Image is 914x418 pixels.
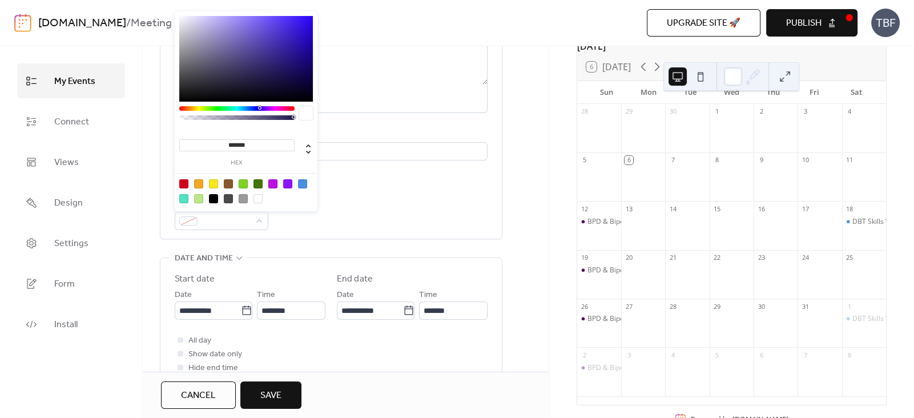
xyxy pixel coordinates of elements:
div: 28 [669,302,677,311]
div: 9 [757,156,766,164]
a: Form [17,266,125,301]
div: 6 [625,156,633,164]
div: #F5A623 [194,179,203,188]
div: 21 [669,254,677,262]
span: Show date only [188,348,242,361]
a: Install [17,307,125,341]
div: 10 [801,156,810,164]
div: 20 [625,254,633,262]
div: 26 [581,302,589,311]
div: #000000 [209,194,218,203]
div: Wed [711,81,752,104]
div: #BD10E0 [268,179,277,188]
span: My Events [54,73,95,90]
div: DBT Skills Workshop [842,314,886,324]
span: Views [54,154,79,171]
span: Install [54,316,78,333]
button: Upgrade site 🚀 [647,9,760,37]
img: logo [14,14,31,32]
div: #B8E986 [194,194,203,203]
div: 24 [801,254,810,262]
button: Save [240,381,301,409]
div: 16 [757,204,766,213]
button: Cancel [161,381,236,409]
span: Form [54,275,75,293]
div: BPD & Bipolar Support Group [587,314,681,324]
div: 5 [581,156,589,164]
div: 1 [713,107,722,116]
div: 17 [801,204,810,213]
div: End date [337,272,373,286]
div: #D0021B [179,179,188,188]
div: 25 [845,254,854,262]
a: [DOMAIN_NAME] [38,13,126,34]
div: 7 [669,156,677,164]
div: 23 [757,254,766,262]
a: Views [17,144,125,179]
span: Date [175,288,192,302]
div: #9B9B9B [239,194,248,203]
div: #8B572A [224,179,233,188]
div: Tue [669,81,711,104]
button: Publish [766,9,857,37]
div: 2 [757,107,766,116]
div: 2 [581,351,589,359]
div: BPD & Bipolar Support Group [577,266,621,275]
b: Meeting Schedule [131,13,220,34]
label: hex [179,160,295,166]
div: 29 [713,302,722,311]
span: Date and time [175,252,233,266]
div: 19 [581,254,589,262]
a: My Events [17,63,125,98]
div: TBF [871,9,900,37]
div: #417505 [253,179,263,188]
div: 5 [713,351,722,359]
div: Sat [835,81,877,104]
div: #4A90E2 [298,179,307,188]
div: 12 [581,204,589,213]
a: Design [17,185,125,220]
span: Upgrade site 🚀 [667,17,740,30]
div: DBT Skills Workshop [842,217,886,227]
div: 8 [845,351,854,359]
div: BPD & Bipolar Support Group [577,217,621,227]
div: 31 [801,302,810,311]
div: Sun [586,81,628,104]
div: 27 [625,302,633,311]
div: 28 [581,107,589,116]
span: Connect [54,113,89,131]
a: Connect [17,104,125,139]
div: #9013FE [283,179,292,188]
div: 4 [669,351,677,359]
div: 30 [669,107,677,116]
div: #4A4A4A [224,194,233,203]
div: 1 [845,302,854,311]
div: 3 [625,351,633,359]
span: Save [260,389,281,403]
span: Date [337,288,354,302]
div: BPD & Bipolar Support Group [587,217,681,227]
div: BPD & Bipolar Support Group [577,363,621,373]
b: / [126,13,131,34]
div: 13 [625,204,633,213]
div: #FFFFFF [253,194,263,203]
div: #50E3C2 [179,194,188,203]
span: Hide end time [188,361,238,375]
div: 8 [713,156,722,164]
div: #7ED321 [239,179,248,188]
div: [DATE] [577,39,886,53]
div: #F8E71C [209,179,218,188]
div: 22 [713,254,722,262]
div: 29 [625,107,633,116]
div: 4 [845,107,854,116]
span: Cancel [181,389,216,403]
div: Mon [627,81,669,104]
div: 6 [757,351,766,359]
span: Publish [786,17,822,30]
div: 15 [713,204,722,213]
span: Settings [54,235,88,252]
div: 7 [801,351,810,359]
span: Time [257,288,275,302]
div: Start date [175,272,215,286]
